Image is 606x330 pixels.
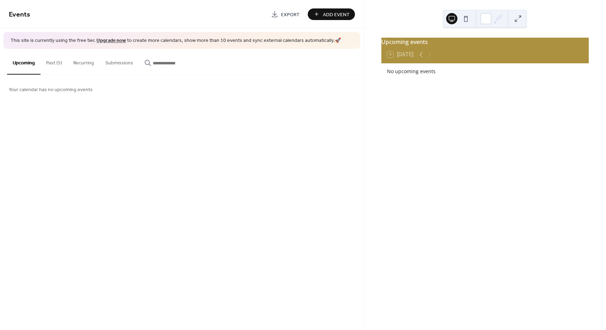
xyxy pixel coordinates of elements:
[266,8,305,20] a: Export
[100,49,139,74] button: Submissions
[387,68,583,75] div: No upcoming events
[323,11,350,18] span: Add Event
[68,49,100,74] button: Recurring
[9,8,30,21] span: Events
[11,37,341,44] span: This site is currently using the free tier. to create more calendars, show more than 10 events an...
[40,49,68,74] button: Past (5)
[308,8,355,20] button: Add Event
[7,49,40,75] button: Upcoming
[381,38,589,46] div: Upcoming events
[9,86,93,93] span: Your calendar has no upcoming events
[281,11,300,18] span: Export
[96,36,126,45] a: Upgrade now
